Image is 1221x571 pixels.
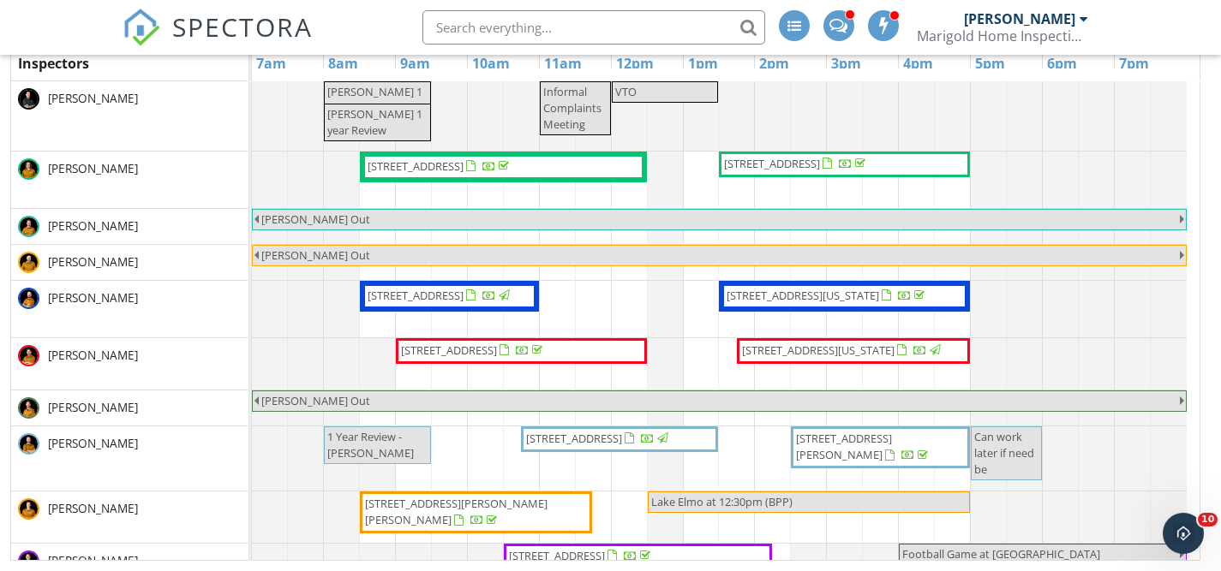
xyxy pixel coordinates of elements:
[18,397,39,419] img: bowser__mitchell.png
[526,431,622,446] span: [STREET_ADDRESS]
[401,342,497,358] span: [STREET_ADDRESS]
[45,160,141,177] span: [PERSON_NAME]
[123,23,313,59] a: SPECTORA
[974,429,1034,477] span: Can work later if need be
[18,158,39,180] img: kosel__dan_1.png
[755,50,793,77] a: 2pm
[45,217,141,235] span: [PERSON_NAME]
[45,435,141,452] span: [PERSON_NAME]
[261,247,370,263] span: [PERSON_NAME] Out
[327,84,422,116] span: [PERSON_NAME] 1 Year
[261,211,370,227] span: [PERSON_NAME] Out
[18,216,39,237] img: russek__walker.png
[543,84,602,132] span: Informal Complaints Meeting
[368,288,464,303] span: [STREET_ADDRESS]
[964,10,1075,27] div: [PERSON_NAME]
[468,50,514,77] a: 10am
[18,433,39,455] img: hines__stephen.png
[422,10,765,45] input: Search everything...
[172,9,313,45] span: SPECTORA
[18,288,39,309] img: miller__jake.png
[1163,513,1204,554] iframe: Intercom live chat
[796,431,892,462] span: [STREET_ADDRESS][PERSON_NAME]
[742,342,895,358] span: [STREET_ADDRESS][US_STATE]
[18,252,39,273] img: weinand__tony_.png
[396,50,434,77] a: 9am
[509,548,605,563] span: [STREET_ADDRESS]
[18,88,39,110] img: mhs_pedersonperovich__blake.png
[899,50,937,77] a: 4pm
[45,347,141,364] span: [PERSON_NAME]
[724,156,820,171] span: [STREET_ADDRESS]
[324,50,362,77] a: 8am
[45,90,141,107] span: [PERSON_NAME]
[827,50,865,77] a: 3pm
[45,500,141,517] span: [PERSON_NAME]
[1043,50,1081,77] a: 6pm
[261,393,370,408] span: [PERSON_NAME] Out
[365,496,548,527] span: [STREET_ADDRESS][PERSON_NAME][PERSON_NAME]
[327,429,414,461] span: 1 Year Review - [PERSON_NAME]
[18,498,39,520] img: kanipes__kyle.png
[1115,50,1153,77] a: 7pm
[684,50,722,77] a: 1pm
[18,345,39,366] img: mossey__matt.png
[45,289,141,306] span: [PERSON_NAME]
[540,50,586,77] a: 11am
[327,106,422,138] span: [PERSON_NAME] 1 year Review
[727,288,879,303] span: [STREET_ADDRESS][US_STATE]
[651,494,793,509] span: Lake Elmo at 12:30pm (BPP)
[902,546,1100,562] span: Football Game at [GEOGRAPHIC_DATA]
[18,54,89,73] span: Inspectors
[971,50,1009,77] a: 5pm
[917,27,1088,45] div: Marigold Home Inspections
[45,552,141,569] span: [PERSON_NAME]
[1198,513,1218,526] span: 10
[45,399,141,416] span: [PERSON_NAME]
[123,9,160,46] img: The Best Home Inspection Software - Spectora
[45,253,141,271] span: [PERSON_NAME]
[368,158,464,174] span: [STREET_ADDRESS]
[612,50,658,77] a: 12pm
[615,84,637,99] span: VTO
